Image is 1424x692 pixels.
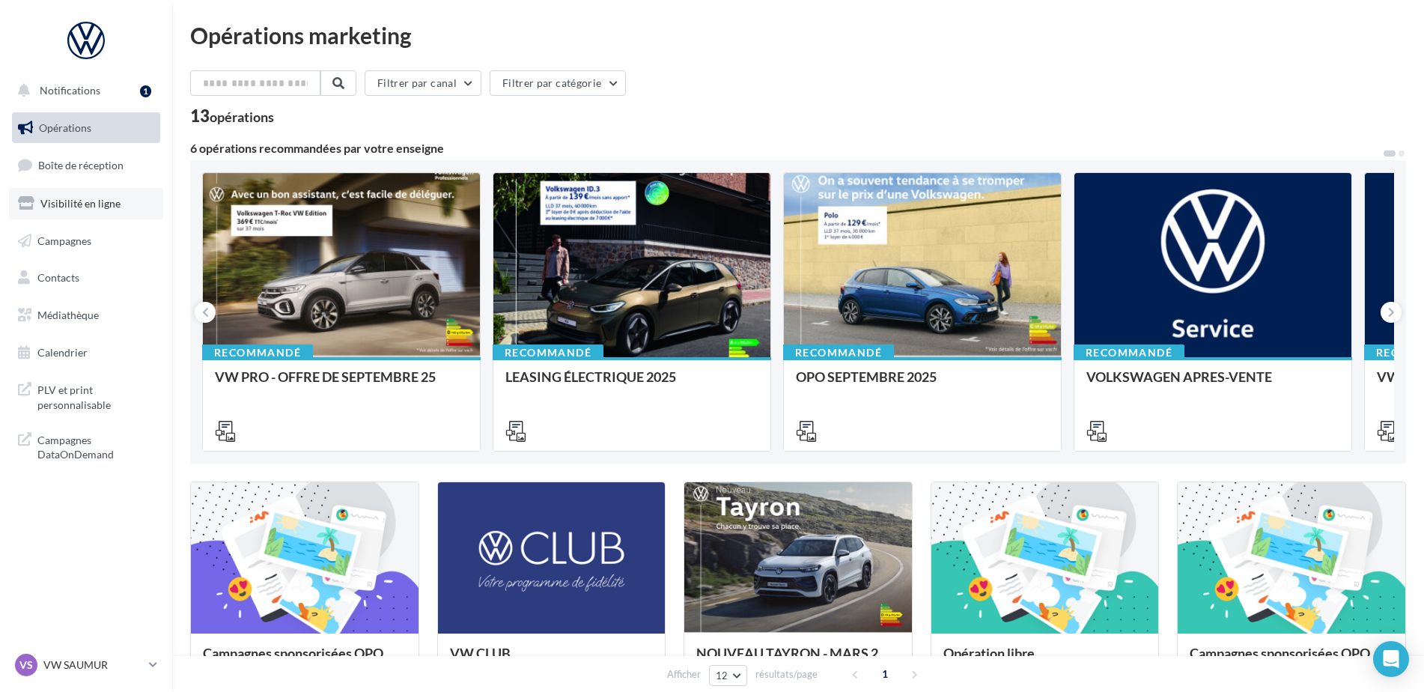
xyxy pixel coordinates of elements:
div: VW CLUB [450,646,654,676]
span: Afficher [667,667,701,682]
div: Recommandé [1074,345,1184,361]
div: VOLKSWAGEN APRES-VENTE [1086,369,1339,399]
div: Opération libre [943,646,1147,676]
span: Calendrier [37,346,88,359]
span: Campagnes DataOnDemand [37,430,154,462]
span: Visibilité en ligne [40,197,121,210]
a: Campagnes DataOnDemand [9,424,163,468]
a: Opérations [9,112,163,144]
span: VS [19,658,33,673]
div: 1 [140,85,151,97]
span: Campagnes [37,234,91,246]
p: VW SAUMUR [43,658,143,673]
span: 12 [716,670,728,682]
div: Recommandé [202,345,313,361]
a: Contacts [9,262,163,294]
span: Opérations [39,121,91,134]
div: OPO SEPTEMBRE 2025 [796,369,1049,399]
span: 1 [873,662,897,686]
div: Recommandé [783,345,894,361]
div: LEASING ÉLECTRIQUE 2025 [505,369,758,399]
div: Campagnes sponsorisées OPO Septembre [203,646,407,676]
a: Boîte de réception [9,149,163,181]
span: PLV et print personnalisable [37,380,154,412]
div: 13 [190,108,274,124]
button: Filtrer par canal [365,70,481,96]
a: VS VW SAUMUR [12,651,160,679]
button: 12 [709,665,747,686]
span: Notifications [40,84,100,97]
a: Calendrier [9,337,163,368]
button: Filtrer par catégorie [490,70,626,96]
span: Boîte de réception [38,159,124,172]
span: Médiathèque [37,309,99,321]
div: VW PRO - OFFRE DE SEPTEMBRE 25 [215,369,468,399]
div: opérations [210,110,274,124]
a: Campagnes [9,225,163,257]
button: Notifications 1 [9,75,157,106]
a: Visibilité en ligne [9,188,163,219]
div: NOUVEAU TAYRON - MARS 2025 [696,646,900,676]
span: Contacts [37,271,79,284]
div: Open Intercom Messenger [1373,641,1409,677]
div: 6 opérations recommandées par votre enseigne [190,142,1382,154]
div: Campagnes sponsorisées OPO [1190,646,1393,676]
a: Médiathèque [9,300,163,331]
a: PLV et print personnalisable [9,374,163,418]
div: Recommandé [493,345,603,361]
span: résultats/page [755,667,818,682]
div: Opérations marketing [190,24,1406,46]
